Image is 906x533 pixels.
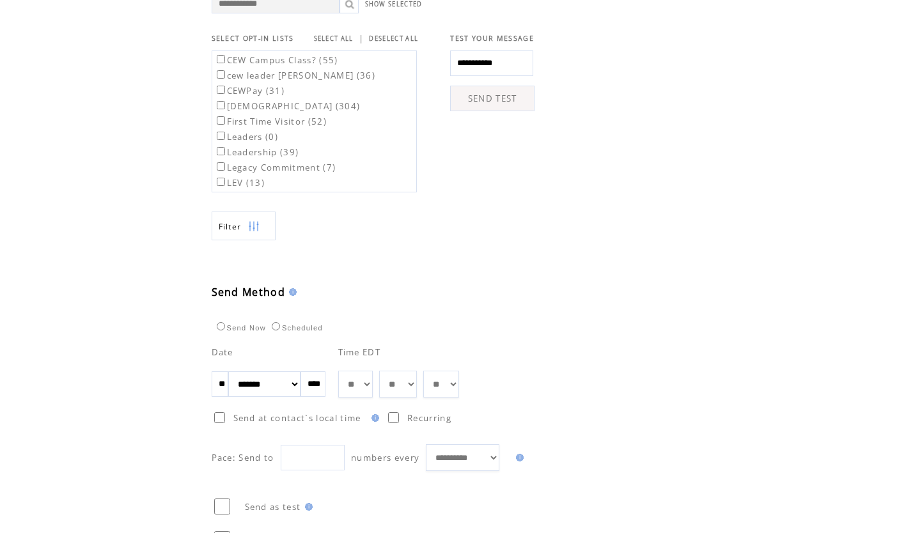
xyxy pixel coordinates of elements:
[369,35,418,43] a: DESELECT ALL
[214,54,338,66] label: CEW Campus Class? (55)
[338,346,381,358] span: Time EDT
[219,221,242,232] span: Show filters
[214,177,265,189] label: LEV (13)
[212,212,276,240] a: Filter
[269,324,323,332] label: Scheduled
[212,452,274,463] span: Pace: Send to
[512,454,524,461] img: help.gif
[217,178,225,186] input: LEV (13)
[217,322,225,330] input: Send Now
[368,414,379,422] img: help.gif
[450,86,535,111] a: SEND TEST
[217,147,225,155] input: Leadership (39)
[214,85,285,97] label: CEWPay (31)
[233,412,361,424] span: Send at contact`s local time
[217,101,225,109] input: [DEMOGRAPHIC_DATA] (304)
[214,146,299,158] label: Leadership (39)
[214,116,327,127] label: First Time Visitor (52)
[301,503,313,511] img: help.gif
[217,55,225,63] input: CEW Campus Class? (55)
[214,100,361,112] label: [DEMOGRAPHIC_DATA] (304)
[351,452,419,463] span: numbers every
[214,162,336,173] label: Legacy Commitment (7)
[248,212,260,241] img: filters.png
[407,412,451,424] span: Recurring
[285,288,297,296] img: help.gif
[212,34,294,43] span: SELECT OPT-IN LISTS
[314,35,354,43] a: SELECT ALL
[217,86,225,94] input: CEWPay (31)
[217,132,225,140] input: Leaders (0)
[212,346,233,358] span: Date
[212,285,286,299] span: Send Method
[245,501,301,513] span: Send as test
[217,70,225,79] input: cew leader [PERSON_NAME] (36)
[214,131,279,143] label: Leaders (0)
[214,70,376,81] label: cew leader [PERSON_NAME] (36)
[217,162,225,171] input: Legacy Commitment (7)
[217,116,225,125] input: First Time Visitor (52)
[214,324,266,332] label: Send Now
[359,33,364,44] span: |
[272,322,280,330] input: Scheduled
[450,34,534,43] span: TEST YOUR MESSAGE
